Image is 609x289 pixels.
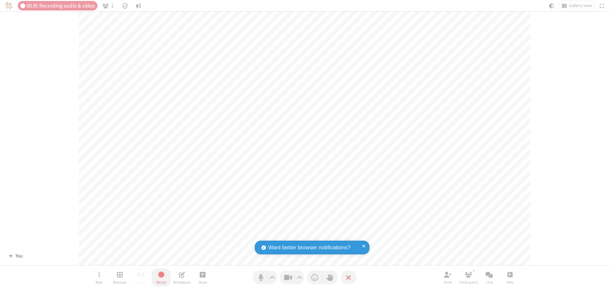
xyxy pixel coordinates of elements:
span: 00:36 [26,3,38,9]
button: Audio settings [268,271,277,284]
button: Open shared whiteboard [172,268,191,286]
button: Stop recording [152,268,171,286]
button: Start sharing [193,268,212,286]
span: Recording audio & video [39,3,95,9]
span: More [96,280,103,284]
span: Breakout [113,280,126,284]
button: Video setting [295,271,304,284]
button: End or leave meeting [341,271,356,284]
span: Polls [506,280,513,284]
button: Open participant list [459,268,478,286]
button: Open poll [500,268,519,286]
button: Raise hand [322,271,338,284]
span: 1 [111,3,114,9]
span: Whiteboard [173,280,190,284]
span: Stream [135,280,146,284]
button: Mute (Alt+A) [253,271,277,284]
button: Unable to start streaming without first stopping recording [131,268,150,286]
button: Fullscreen [597,1,607,10]
span: Chat [486,280,493,284]
button: Manage Breakout Rooms [110,268,129,286]
button: Invite participants (Alt+I) [438,268,457,286]
div: Meeting details Encryption enabled [119,1,131,10]
button: Stop video (Alt+V) [280,271,304,284]
button: Change layout [559,1,595,10]
div: 1 [471,268,476,274]
div: You [13,252,25,260]
span: Want better browser notifications? [268,244,350,252]
img: QA Selenium DO NOT DELETE OR CHANGE [5,2,13,10]
span: Invite [444,280,452,284]
div: Audio & video [18,1,97,10]
button: Send a reaction [307,271,322,284]
button: Open menu [90,268,109,286]
button: Using system theme [547,1,557,10]
span: Share [198,280,207,284]
span: Record [156,280,166,284]
button: Open participant list [100,1,117,10]
button: Open chat [480,268,499,286]
button: Conversation [133,1,144,10]
span: Gallery view [569,3,592,8]
span: Participants [459,280,478,284]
